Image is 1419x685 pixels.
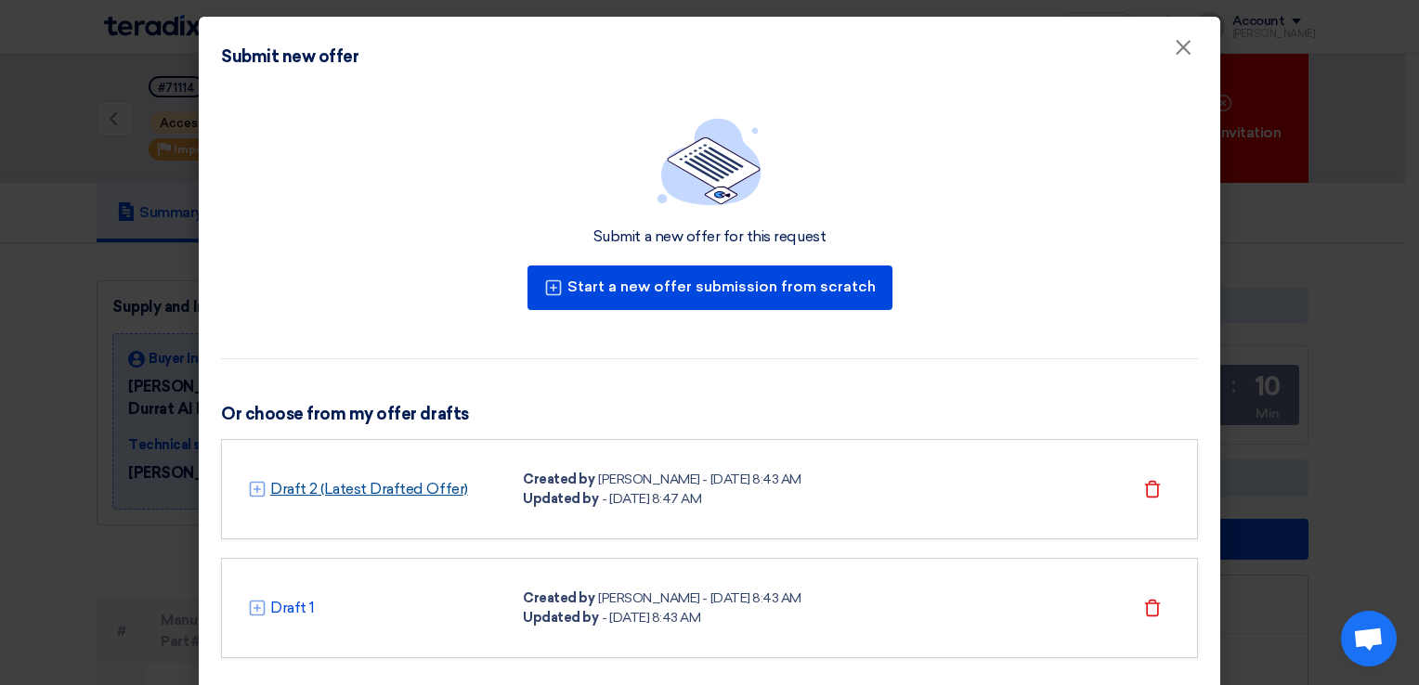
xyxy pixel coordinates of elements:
div: - [DATE] 8:43 AM [602,608,700,627]
button: Start a new offer submission from scratch [527,265,892,310]
div: - [DATE] 8:47 AM [602,489,701,509]
div: [PERSON_NAME] - [DATE] 8:43 AM [598,470,801,489]
button: Close [1159,30,1207,67]
div: Updated by [523,608,598,627]
div: [PERSON_NAME] - [DATE] 8:43 AM [598,588,801,608]
div: Submit a new offer for this request [593,227,826,247]
div: Created by [523,588,594,608]
h3: Or choose from my offer drafts [221,404,1198,424]
a: دردشة مفتوحة [1341,611,1397,666]
div: Updated by [523,489,598,509]
a: Draft 1 [270,597,315,619]
span: × [1174,33,1192,71]
div: Submit new offer [221,45,358,70]
a: Draft 2 (Latest Drafted Offer) [270,478,468,500]
img: empty_state_list.svg [657,118,762,205]
div: Created by [523,470,594,489]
